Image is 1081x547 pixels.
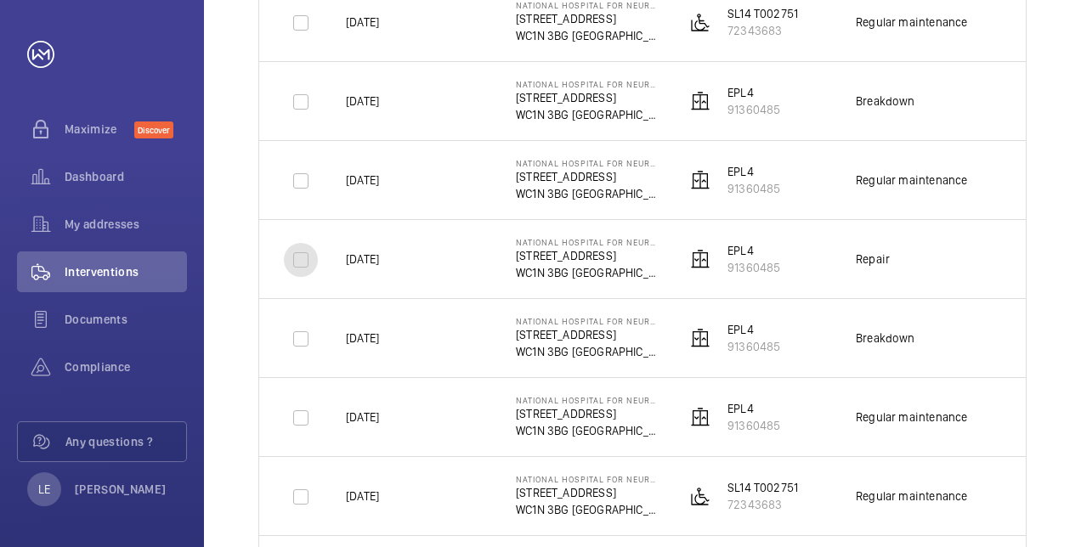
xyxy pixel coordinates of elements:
p: LE [38,481,50,498]
p: EPL4 [727,400,780,417]
p: [STREET_ADDRESS] [516,168,659,185]
span: Interventions [65,263,187,280]
p: [DATE] [346,93,379,110]
p: National Hospital for Neurology and Neurosurgery [516,474,659,484]
p: 91360485 [727,180,780,197]
p: [DATE] [346,14,379,31]
span: Dashboard [65,168,187,185]
span: Compliance [65,358,187,375]
img: platform_lift.svg [690,12,710,32]
p: WC1N 3BG [GEOGRAPHIC_DATA] [516,343,659,360]
span: My addresses [65,216,187,233]
span: Discover [134,121,173,138]
p: 91360485 [727,338,780,355]
p: [STREET_ADDRESS] [516,89,659,106]
div: Breakdown [856,93,915,110]
p: [STREET_ADDRESS] [516,326,659,343]
p: WC1N 3BG [GEOGRAPHIC_DATA] [516,422,659,439]
p: 91360485 [727,101,780,118]
div: Regular maintenance [856,172,967,189]
img: elevator.svg [690,328,710,348]
img: elevator.svg [690,249,710,269]
p: EPL4 [727,84,780,101]
p: WC1N 3BG [GEOGRAPHIC_DATA] [516,106,659,123]
p: 91360485 [727,417,780,434]
p: [DATE] [346,251,379,268]
p: [DATE] [346,488,379,505]
p: [STREET_ADDRESS] [516,484,659,501]
p: [DATE] [346,172,379,189]
p: National Hospital for Neurology and Neurosurgery [516,395,659,405]
p: [STREET_ADDRESS] [516,247,659,264]
p: WC1N 3BG [GEOGRAPHIC_DATA] [516,264,659,281]
p: [DATE] [346,330,379,347]
p: [PERSON_NAME] [75,481,167,498]
span: Any questions ? [65,433,186,450]
div: Repair [856,251,890,268]
div: Regular maintenance [856,409,967,426]
p: 72343683 [727,22,798,39]
p: 72343683 [727,496,798,513]
p: 91360485 [727,259,780,276]
img: platform_lift.svg [690,486,710,506]
p: National Hospital for Neurology and Neurosurgery [516,316,659,326]
p: [STREET_ADDRESS] [516,10,659,27]
img: elevator.svg [690,91,710,111]
div: Breakdown [856,330,915,347]
span: Documents [65,311,187,328]
p: WC1N 3BG [GEOGRAPHIC_DATA] [516,185,659,202]
div: Regular maintenance [856,14,967,31]
p: EPL4 [727,163,780,180]
img: elevator.svg [690,170,710,190]
div: Regular maintenance [856,488,967,505]
p: WC1N 3BG [GEOGRAPHIC_DATA] [516,27,659,44]
span: Maximize [65,121,134,138]
p: EPL4 [727,242,780,259]
p: SL14 T002751 [727,479,798,496]
p: EPL4 [727,321,780,338]
p: [STREET_ADDRESS] [516,405,659,422]
p: [DATE] [346,409,379,426]
p: National Hospital for Neurology and Neurosurgery [516,237,659,247]
p: SL14 T002751 [727,5,798,22]
p: WC1N 3BG [GEOGRAPHIC_DATA] [516,501,659,518]
img: elevator.svg [690,407,710,427]
p: National Hospital for Neurology and Neurosurgery [516,158,659,168]
p: National Hospital for Neurology and Neurosurgery [516,79,659,89]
